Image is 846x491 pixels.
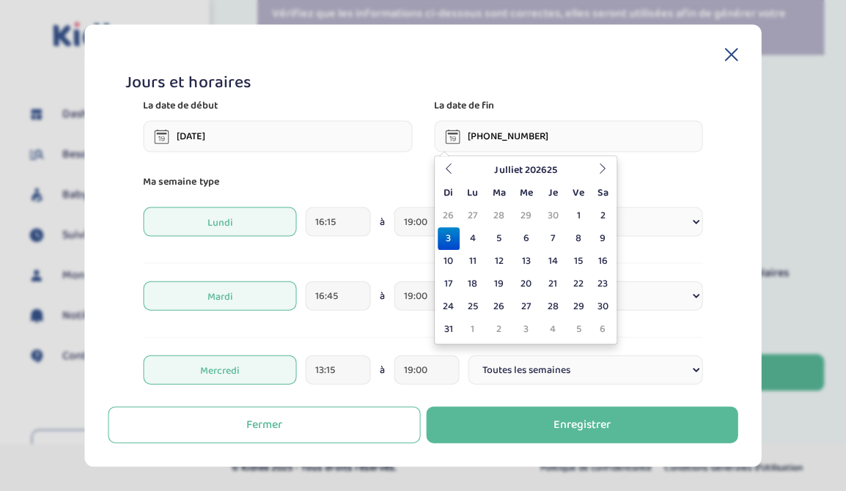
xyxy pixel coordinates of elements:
td: 4 [540,318,565,341]
input: heure de debut [306,355,371,385]
span: à [380,214,385,229]
td: 24 [438,295,460,318]
td: 29 [512,204,540,227]
td: 9 [592,227,614,250]
td: 2 [485,318,512,341]
td: 3 [512,318,540,341]
td: 31 [438,318,460,341]
td: 22 [566,273,592,295]
td: 6 [592,318,614,341]
button: Enregistrer [426,407,738,443]
td: 1 [460,318,485,341]
td: 30 [592,295,614,318]
div: Fermer [246,416,282,433]
td: 29 [566,295,592,318]
input: heure de fin [394,355,460,385]
td: 26 [438,204,460,227]
p: La date de fin [434,97,494,114]
input: sélectionne une date [143,121,412,152]
td: 3 [438,227,460,250]
td: 10 [438,250,460,273]
td: 23 [592,273,614,295]
input: heure de debut [306,207,371,237]
td: 4 [460,227,485,250]
td: 6 [512,227,540,250]
th: Lu [460,182,485,204]
th: Sa [592,182,614,204]
td: 7 [540,227,565,250]
td: 13 [512,250,540,273]
button: Fermer [108,407,420,443]
div: Enregistrer [553,416,611,433]
p: La date de début [143,97,217,114]
td: 15 [566,250,592,273]
td: 27 [512,295,540,318]
td: 2 [592,204,614,227]
td: 28 [540,295,565,318]
p: Ma semaine type [143,174,702,190]
td: 25 [460,295,485,318]
h1: Jours et horaires [125,73,720,92]
td: 18 [460,273,485,295]
th: Me [512,182,540,204]
td: 5 [566,318,592,341]
td: 30 [540,204,565,227]
td: 17 [438,273,460,295]
input: heure de fin [394,207,460,237]
td: 26 [485,295,512,318]
td: 28 [485,204,512,227]
td: 5 [485,227,512,250]
th: Ma [485,182,512,204]
td: 11 [460,250,485,273]
td: 19 [485,273,512,295]
input: heure de fin [394,281,460,311]
th: Julliet 202625 [460,159,592,182]
td: 14 [540,250,565,273]
td: 12 [485,250,512,273]
td: 21 [540,273,565,295]
th: Je [540,182,565,204]
td: 1 [566,204,592,227]
span: à [380,288,385,303]
input: sélectionne une date [434,121,703,152]
span: Lundi [143,207,296,237]
th: Di [438,182,460,204]
td: 20 [512,273,540,295]
span: Mardi [143,281,296,311]
span: à [380,362,385,377]
td: 8 [566,227,592,250]
input: heure de debut [306,281,371,311]
td: 27 [460,204,485,227]
span: Mercredi [143,355,296,385]
td: 16 [592,250,614,273]
th: Ve [566,182,592,204]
